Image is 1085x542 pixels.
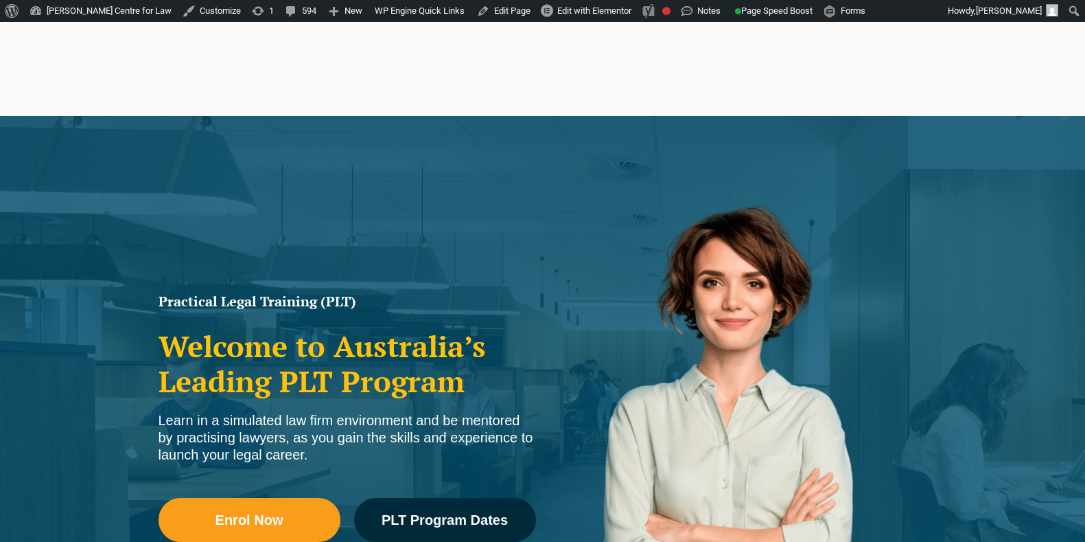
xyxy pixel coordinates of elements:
div: Focus keyphrase not set [662,7,670,15]
a: PLT Program Dates [354,498,536,542]
h1: Practical Legal Training (PLT) [159,295,536,308]
span: PLT Program Dates [382,513,508,527]
h2: Welcome to Australia’s Leading PLT Program [159,329,536,398]
a: Enrol Now [159,498,340,542]
div: Learn in a simulated law firm environment and be mentored by practising lawyers, as you gain the ... [159,412,536,464]
span: Edit with Elementor [557,5,631,16]
span: Enrol Now [215,513,283,527]
span: [PERSON_NAME] [976,5,1042,16]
